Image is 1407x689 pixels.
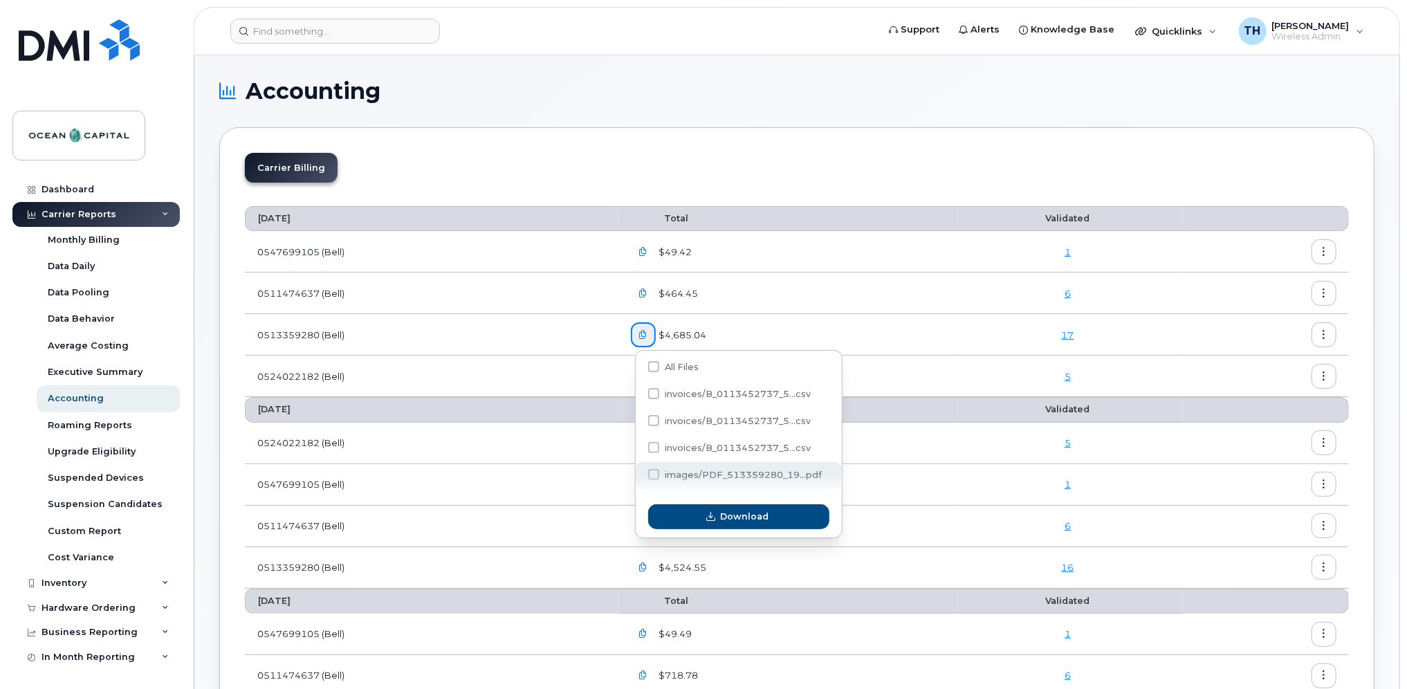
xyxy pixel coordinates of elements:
span: $718.78 [656,669,698,682]
span: $49.42 [656,246,692,259]
a: 5 [1065,371,1071,382]
a: 5 [1065,437,1071,448]
a: 1 [1065,628,1071,639]
span: Accounting [246,81,380,102]
span: $4,685.04 [656,329,706,342]
button: Download [648,504,829,529]
a: 6 [1065,520,1071,531]
a: 6 [1065,288,1071,299]
span: invoices/B_0113452737_5...csv [665,389,811,399]
span: images/PDF_513359280_194_0000000000.pdf [648,472,822,482]
th: [DATE] [245,589,618,614]
th: Validated [953,397,1183,422]
th: Validated [953,206,1183,231]
td: 0511474637 (Bell) [245,273,618,314]
a: 16 [1061,562,1074,573]
span: Total [631,213,688,223]
a: 17 [1061,329,1074,340]
span: invoices/B_0113452737_513359280_12092025_ACC.csv [648,391,811,401]
td: 0524022182 (Bell) [245,356,618,397]
span: All Files [665,362,699,372]
td: 0513359280 (Bell) [245,547,618,589]
th: [DATE] [245,206,618,231]
span: invoices/B_0113452737_513359280_12092025_MOB.csv [648,445,811,455]
td: 0547699105 (Bell) [245,231,618,273]
span: $4,524.55 [656,561,706,574]
th: Validated [953,589,1183,614]
a: 6 [1065,670,1071,681]
td: 0513359280 (Bell) [245,314,618,356]
td: 0547699105 (Bell) [245,464,618,506]
td: 0524022182 (Bell) [245,423,618,464]
span: $464.45 [656,287,698,300]
span: Total [631,404,688,414]
th: [DATE] [245,397,618,422]
td: 0511474637 (Bell) [245,506,618,547]
span: invoices/B_0113452737_5...csv [665,416,811,426]
span: invoices/B_0113452737_5...csv [665,443,811,453]
span: invoices/B_0113452737_513359280_12092025_DTL.csv [648,418,811,428]
span: images/PDF_513359280_19...pdf [665,470,822,480]
td: 0547699105 (Bell) [245,614,618,655]
a: 1 [1065,479,1071,490]
a: 1 [1065,246,1071,257]
span: Download [720,510,769,523]
span: $49.49 [656,627,692,641]
span: Total [631,596,688,606]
